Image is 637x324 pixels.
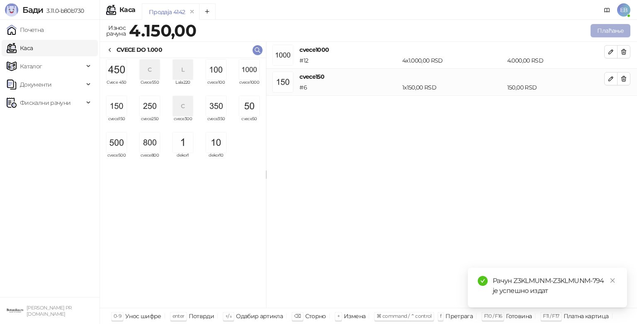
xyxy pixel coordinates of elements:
[125,311,161,322] div: Унос шифре
[206,133,226,152] img: Slika
[591,24,630,37] button: Плаћање
[136,117,163,129] span: cvece250
[543,313,559,319] span: F11 / F17
[140,60,160,80] div: C
[107,60,126,80] img: Slika
[401,56,506,65] div: 4 x 1.000,00 RSD
[617,3,630,17] span: EB
[506,56,606,65] div: 4.000,00 RSD
[484,313,502,319] span: F10 / F16
[187,8,197,15] button: remove
[203,117,229,129] span: cvece350
[199,3,216,20] button: Add tab
[170,80,196,93] span: Lala220
[298,83,401,92] div: # 6
[344,311,365,322] div: Измена
[506,83,606,92] div: 150,00 RSD
[401,83,506,92] div: 1 x 150,00 RSD
[103,153,130,166] span: cvece500
[140,96,160,116] img: Slika
[298,56,401,65] div: # 12
[236,80,263,93] span: cvece1000
[129,20,196,41] strong: 4.150,00
[7,22,44,38] a: Почетна
[20,76,51,93] span: Документи
[610,278,615,283] span: close
[206,60,226,80] img: Slika
[20,58,42,75] span: Каталог
[493,276,617,296] div: Рачун Z3KLMUNM-Z3KLMUNM-794 је успешно издат
[601,3,614,17] a: Документација
[43,7,84,15] span: 3.11.0-b80b730
[506,311,532,322] div: Готовина
[170,117,196,129] span: cvece300
[299,45,604,54] h4: cvece1000
[7,40,33,56] a: Каса
[440,313,441,319] span: f
[225,313,232,319] span: ↑/↓
[206,96,226,116] img: Slika
[239,96,259,116] img: Slika
[5,3,18,17] img: Logo
[239,60,259,80] img: Slika
[173,313,185,319] span: enter
[103,117,130,129] span: cvece150
[7,302,23,319] img: 64x64-companyLogo-0e2e8aaa-0bd2-431b-8613-6e3c65811325.png
[203,153,229,166] span: dekor10
[117,45,162,54] div: CVECE DO 1.000
[236,311,283,322] div: Одабир артикла
[189,311,214,322] div: Потврди
[377,313,432,319] span: ⌘ command / ⌃ control
[114,313,121,319] span: 0-9
[294,313,301,319] span: ⌫
[140,133,160,152] img: Slika
[107,96,126,116] img: Slika
[27,305,72,317] small: [PERSON_NAME] PR [DOMAIN_NAME]
[105,22,127,39] div: Износ рачуна
[22,5,43,15] span: Бади
[149,7,185,17] div: Продаја 4142
[20,94,71,111] span: Фискални рачуни
[103,80,130,93] span: Cvece 450
[299,72,604,81] h4: cvece150
[107,133,126,152] img: Slika
[173,96,193,116] div: C
[136,80,163,93] span: Cvece550
[119,7,135,13] div: Каса
[173,60,193,80] div: L
[173,133,193,152] img: Slika
[305,311,326,322] div: Сторно
[337,313,340,319] span: +
[445,311,473,322] div: Претрага
[478,276,488,286] span: check-circle
[564,311,609,322] div: Платна картица
[170,153,196,166] span: dekor1
[203,80,229,93] span: cvece100
[236,117,263,129] span: cvece50
[608,276,617,285] a: Close
[136,153,163,166] span: cvece800
[100,58,266,308] div: grid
